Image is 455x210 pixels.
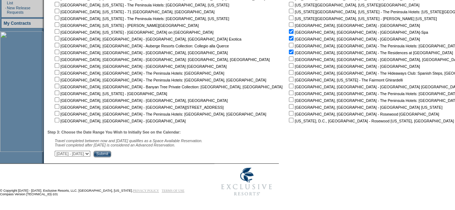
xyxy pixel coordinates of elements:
[53,51,228,55] nobr: [GEOGRAPHIC_DATA], [GEOGRAPHIC_DATA] - [GEOGRAPHIC_DATA], [GEOGRAPHIC_DATA]
[287,30,428,34] nobr: [GEOGRAPHIC_DATA], [GEOGRAPHIC_DATA] - [GEOGRAPHIC_DATA]-Spa
[287,17,437,21] nobr: [US_STATE][GEOGRAPHIC_DATA], [US_STATE] - [PERSON_NAME] [US_STATE]
[287,105,442,109] nobr: [GEOGRAPHIC_DATA], [GEOGRAPHIC_DATA] - [GEOGRAPHIC_DATA] [US_STATE]
[53,3,229,7] nobr: [GEOGRAPHIC_DATA], [US_STATE] - The Peninsula Hotels: [GEOGRAPHIC_DATA], [US_STATE]
[287,119,454,123] nobr: [US_STATE], D.C., [GEOGRAPHIC_DATA] - Rosewood [US_STATE], [GEOGRAPHIC_DATA]
[287,3,419,7] nobr: [US_STATE][GEOGRAPHIC_DATA], [US_STATE][GEOGRAPHIC_DATA]
[287,37,420,41] nobr: [GEOGRAPHIC_DATA], [GEOGRAPHIC_DATA] - [GEOGRAPHIC_DATA]
[53,85,282,89] nobr: [GEOGRAPHIC_DATA], [GEOGRAPHIC_DATA] - Banyan Tree Private Collection: [GEOGRAPHIC_DATA], [GEOGRA...
[53,105,224,109] nobr: [GEOGRAPHIC_DATA], [GEOGRAPHIC_DATA] - [GEOGRAPHIC_DATA][STREET_ADDRESS]
[47,130,181,134] b: Step 3: Choose the Date Range You Wish to Initially See on the Calendar:
[53,23,199,28] nobr: [GEOGRAPHIC_DATA], [US_STATE] - [PERSON_NAME][GEOGRAPHIC_DATA]
[53,119,186,123] nobr: [GEOGRAPHIC_DATA], [GEOGRAPHIC_DATA] - [GEOGRAPHIC_DATA]
[53,64,227,69] nobr: [GEOGRAPHIC_DATA], [GEOGRAPHIC_DATA] - [GEOGRAPHIC_DATA] [GEOGRAPHIC_DATA]
[53,98,228,103] nobr: [GEOGRAPHIC_DATA], [GEOGRAPHIC_DATA] - [GEOGRAPHIC_DATA], [GEOGRAPHIC_DATA]
[53,10,214,14] nobr: [GEOGRAPHIC_DATA], [US_STATE] - 71 [GEOGRAPHIC_DATA], [GEOGRAPHIC_DATA]
[287,64,420,69] nobr: [GEOGRAPHIC_DATA], [GEOGRAPHIC_DATA] - [GEOGRAPHIC_DATA]
[55,139,203,143] span: Travel completed between now and [DATE] qualifies as a Space Available Reservation.
[162,189,185,192] a: TERMS OF USE
[4,21,31,26] a: My Contracts
[53,37,241,41] nobr: [GEOGRAPHIC_DATA], [GEOGRAPHIC_DATA] - [GEOGRAPHIC_DATA], [GEOGRAPHIC_DATA] Exotica
[53,30,213,34] nobr: [GEOGRAPHIC_DATA], [US_STATE] - [GEOGRAPHIC_DATA] on [GEOGRAPHIC_DATA]
[214,164,279,200] img: Exclusive Resorts
[287,78,402,82] nobr: [GEOGRAPHIC_DATA], [US_STATE] - The Fairmont Ghirardelli
[287,23,420,28] nobr: [GEOGRAPHIC_DATA], [GEOGRAPHIC_DATA] - [GEOGRAPHIC_DATA]
[55,143,175,147] nobr: Travel completed after [DATE] is considered an Advanced Reservation.
[53,44,229,48] nobr: [GEOGRAPHIC_DATA], [GEOGRAPHIC_DATA] - Auberge Resorts Collection: Collegio alla Querce
[287,51,453,55] nobr: [GEOGRAPHIC_DATA], [GEOGRAPHIC_DATA] - The Residences at [GEOGRAPHIC_DATA]
[5,6,6,14] td: ·
[53,112,266,116] nobr: [GEOGRAPHIC_DATA], [GEOGRAPHIC_DATA] - The Peninsula Hotels: [GEOGRAPHIC_DATA], [GEOGRAPHIC_DATA]
[287,112,439,116] nobr: [GEOGRAPHIC_DATA], [GEOGRAPHIC_DATA] - Rosewood [GEOGRAPHIC_DATA]
[53,17,229,21] nobr: [GEOGRAPHIC_DATA], [US_STATE] - The Peninsula Hotels: [GEOGRAPHIC_DATA], [US_STATE]
[133,189,159,192] a: PRIVACY POLICY
[94,151,111,157] input: Submit
[53,78,266,82] nobr: [GEOGRAPHIC_DATA], [GEOGRAPHIC_DATA] - The Peninsula Hotels: [GEOGRAPHIC_DATA], [GEOGRAPHIC_DATA]
[53,57,270,62] nobr: [GEOGRAPHIC_DATA], [GEOGRAPHIC_DATA] - [GEOGRAPHIC_DATA]: [GEOGRAPHIC_DATA], [GEOGRAPHIC_DATA]
[7,6,30,14] a: New Release Requests
[53,92,167,96] nobr: [GEOGRAPHIC_DATA], [US_STATE] - [GEOGRAPHIC_DATA]
[53,71,224,75] nobr: [GEOGRAPHIC_DATA], [GEOGRAPHIC_DATA] - The Peninsula Hotels: [GEOGRAPHIC_DATA]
